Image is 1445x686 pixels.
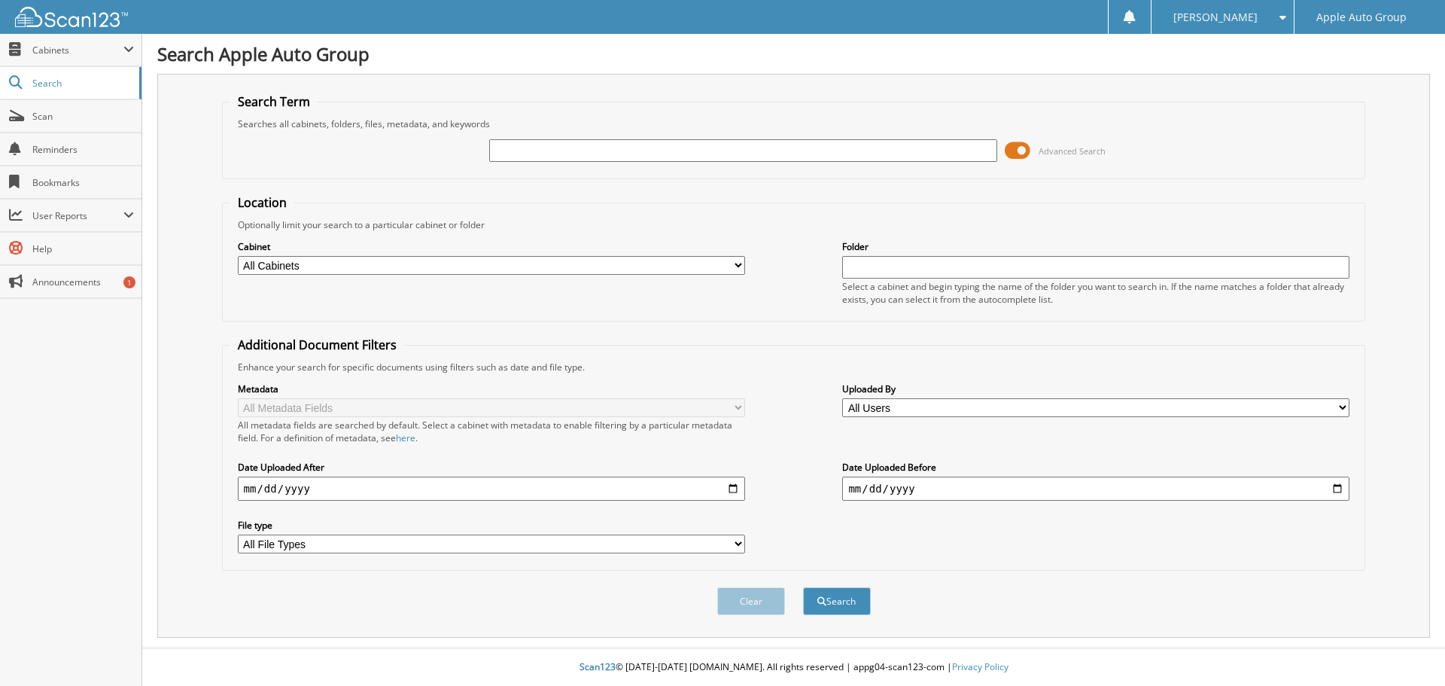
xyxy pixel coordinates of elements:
[842,280,1349,306] div: Select a cabinet and begin typing the name of the folder you want to search in. If the name match...
[842,461,1349,474] label: Date Uploaded Before
[32,209,123,222] span: User Reports
[1039,145,1106,157] span: Advanced Search
[15,7,128,27] img: scan123-logo-white.svg
[238,477,745,501] input: start
[230,361,1358,373] div: Enhance your search for specific documents using filters such as date and file type.
[396,431,415,444] a: here
[803,587,871,615] button: Search
[842,383,1349,395] label: Uploaded By
[230,337,404,353] legend: Additional Document Filters
[230,93,318,110] legend: Search Term
[32,143,134,156] span: Reminders
[32,77,132,90] span: Search
[717,587,785,615] button: Clear
[32,44,123,56] span: Cabinets
[32,176,134,189] span: Bookmarks
[238,383,745,395] label: Metadata
[952,660,1008,673] a: Privacy Policy
[123,276,135,288] div: 1
[1370,614,1445,686] iframe: Chat Widget
[142,649,1445,686] div: © [DATE]-[DATE] [DOMAIN_NAME]. All rights reserved | appg04-scan123-com |
[230,194,294,211] legend: Location
[32,110,134,123] span: Scan
[157,41,1430,66] h1: Search Apple Auto Group
[842,240,1349,253] label: Folder
[1173,13,1258,22] span: [PERSON_NAME]
[1316,13,1407,22] span: Apple Auto Group
[32,276,134,288] span: Announcements
[32,242,134,255] span: Help
[238,240,745,253] label: Cabinet
[238,419,745,444] div: All metadata fields are searched by default. Select a cabinet with metadata to enable filtering b...
[580,660,616,673] span: Scan123
[230,218,1358,231] div: Optionally limit your search to a particular cabinet or folder
[238,519,745,532] label: File type
[842,477,1349,501] input: end
[238,461,745,474] label: Date Uploaded After
[230,117,1358,130] div: Searches all cabinets, folders, files, metadata, and keywords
